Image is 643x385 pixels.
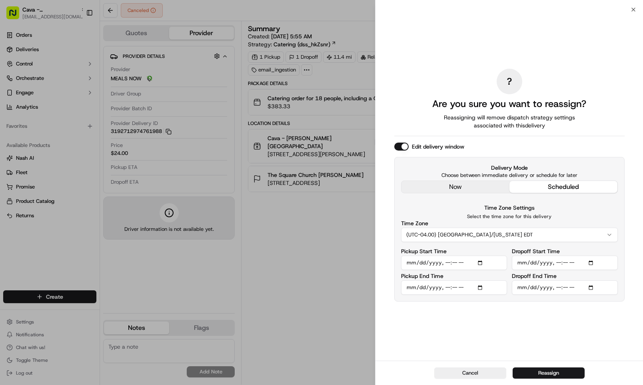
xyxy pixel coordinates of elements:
[27,77,131,85] div: Start new chat
[27,85,101,91] div: We're available if you need us!
[512,248,560,254] label: Dropoff Start Time
[401,273,443,279] label: Pickup End Time
[8,32,146,45] p: Welcome 👋
[432,97,586,110] h2: Are you sure you want to reassign?
[401,248,447,254] label: Pickup Start Time
[497,69,522,94] div: ?
[21,52,144,60] input: Got a question? Start typing here...
[513,367,585,379] button: Reassign
[8,77,22,91] img: 1736555255976-a54dd68f-1ca7-489b-9aae-adbdc363a1c4
[433,113,586,129] span: Reassigning will remove dispatch strategy settings associated with this delivery
[509,181,617,193] button: scheduled
[5,113,64,127] a: 📗Knowledge Base
[8,8,24,24] img: Nash
[80,136,97,142] span: Pylon
[56,135,97,142] a: Powered byPylon
[512,273,557,279] label: Dropoff End Time
[8,117,14,123] div: 📗
[401,172,618,179] p: Choose between immediate delivery or schedule for later
[64,113,132,127] a: 💻API Documentation
[401,181,509,193] button: now
[76,116,128,124] span: API Documentation
[401,213,618,220] p: Select the time zone for this delivery
[412,143,464,151] label: Edit delivery window
[401,220,428,226] label: Time Zone
[484,204,535,211] label: Time Zone Settings
[136,79,146,89] button: Start new chat
[16,116,61,124] span: Knowledge Base
[68,117,74,123] div: 💻
[401,164,618,172] label: Delivery Mode
[434,367,506,379] button: Cancel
